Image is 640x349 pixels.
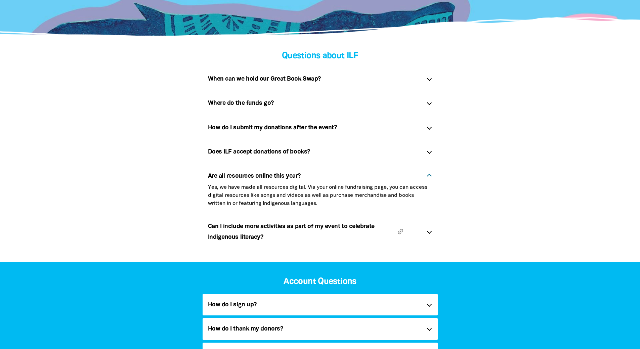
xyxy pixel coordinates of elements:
h5: Are all resources online this year? [208,171,421,181]
h5: When can we hold our Great Book Swap? [208,74,421,84]
h5: How do I sign up? [208,299,421,310]
h5: How do I submit my donations after the event? [208,122,421,133]
h5: Can I include more activities as part of my event to celebrate Indigenous literacy? [208,221,421,243]
h5: Does ILF accept donations of books? [208,146,421,157]
h5: How do I thank my donors? [208,323,421,334]
p: Yes, we have made all resources digital. Via your online fundraising page, you can access digital... [208,183,432,208]
span: Account Questions [284,278,356,286]
h5: Where do the funds go? [208,98,421,108]
button: link [397,228,421,235]
i: link [395,226,406,237]
span: Questions about ILF [282,52,358,60]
